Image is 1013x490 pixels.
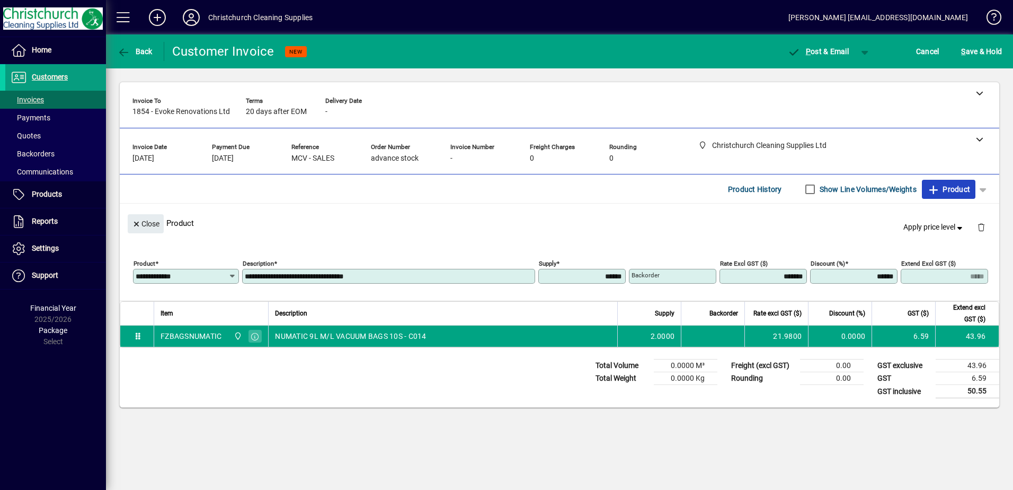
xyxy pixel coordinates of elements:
[654,360,717,372] td: 0.0000 M³
[231,330,243,342] span: Christchurch Cleaning Supplies Ltd
[134,260,155,267] mat-label: Product
[958,42,1005,61] button: Save & Hold
[140,8,174,27] button: Add
[753,308,802,319] span: Rate excl GST ($)
[726,360,800,372] td: Freight (excl GST)
[208,9,313,26] div: Christchurch Cleaning Supplies
[5,235,106,262] a: Settings
[811,260,845,267] mat-label: Discount (%)
[161,308,173,319] span: Item
[942,302,985,325] span: Extend excl GST ($)
[106,42,164,61] app-page-header-button: Back
[5,262,106,289] a: Support
[32,217,58,225] span: Reports
[325,108,327,116] span: -
[782,42,854,61] button: Post & Email
[5,163,106,181] a: Communications
[11,168,73,176] span: Communications
[132,154,154,163] span: [DATE]
[922,180,975,199] button: Product
[979,2,1000,37] a: Knowledge Base
[936,360,999,372] td: 43.96
[651,331,675,342] span: 2.0000
[936,385,999,398] td: 50.55
[32,73,68,81] span: Customers
[654,372,717,385] td: 0.0000 Kg
[32,244,59,252] span: Settings
[968,214,994,240] button: Delete
[808,326,872,347] td: 0.0000
[829,308,865,319] span: Discount (%)
[5,127,106,145] a: Quotes
[125,218,166,228] app-page-header-button: Close
[539,260,556,267] mat-label: Supply
[800,360,864,372] td: 0.00
[590,360,654,372] td: Total Volume
[927,181,970,198] span: Product
[872,385,936,398] td: GST inclusive
[961,43,1002,60] span: ave & Hold
[117,47,153,56] span: Back
[903,222,965,233] span: Apply price level
[968,222,994,232] app-page-header-button: Delete
[289,48,303,55] span: NEW
[728,181,782,198] span: Product History
[872,372,936,385] td: GST
[291,154,334,163] span: MCV - SALES
[800,372,864,385] td: 0.00
[788,9,968,26] div: [PERSON_NAME] [EMAIL_ADDRESS][DOMAIN_NAME]
[935,326,999,347] td: 43.96
[30,304,76,312] span: Financial Year
[5,208,106,235] a: Reports
[32,190,62,198] span: Products
[806,47,811,56] span: P
[11,150,55,158] span: Backorders
[961,47,965,56] span: S
[120,204,999,242] div: Product
[709,308,738,319] span: Backorder
[174,8,208,27] button: Profile
[908,308,929,319] span: GST ($)
[212,154,234,163] span: [DATE]
[246,108,307,116] span: 20 days after EOM
[5,91,106,109] a: Invoices
[724,180,786,199] button: Product History
[5,37,106,64] a: Home
[936,372,999,385] td: 6.59
[132,215,159,233] span: Close
[5,181,106,208] a: Products
[916,43,939,60] span: Cancel
[655,308,674,319] span: Supply
[872,326,935,347] td: 6.59
[899,218,969,237] button: Apply price level
[872,360,936,372] td: GST exclusive
[371,154,419,163] span: advance stock
[609,154,614,163] span: 0
[787,47,849,56] span: ost & Email
[32,271,58,279] span: Support
[243,260,274,267] mat-label: Description
[114,42,155,61] button: Back
[132,108,230,116] span: 1854 - Evoke Renovations Ltd
[32,46,51,54] span: Home
[530,154,534,163] span: 0
[11,113,50,122] span: Payments
[901,260,956,267] mat-label: Extend excl GST ($)
[39,326,67,335] span: Package
[632,272,660,279] mat-label: Backorder
[913,42,942,61] button: Cancel
[11,95,44,104] span: Invoices
[5,109,106,127] a: Payments
[450,154,452,163] span: -
[172,43,274,60] div: Customer Invoice
[275,331,426,342] span: NUMATIC 9L M/L VACUUM BAGS 10S - C014
[720,260,768,267] mat-label: Rate excl GST ($)
[817,184,917,195] label: Show Line Volumes/Weights
[275,308,307,319] span: Description
[11,132,41,140] span: Quotes
[590,372,654,385] td: Total Weight
[726,372,800,385] td: Rounding
[161,331,221,342] div: FZBAGSNUMATIC
[128,214,164,233] button: Close
[751,331,802,342] div: 21.9800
